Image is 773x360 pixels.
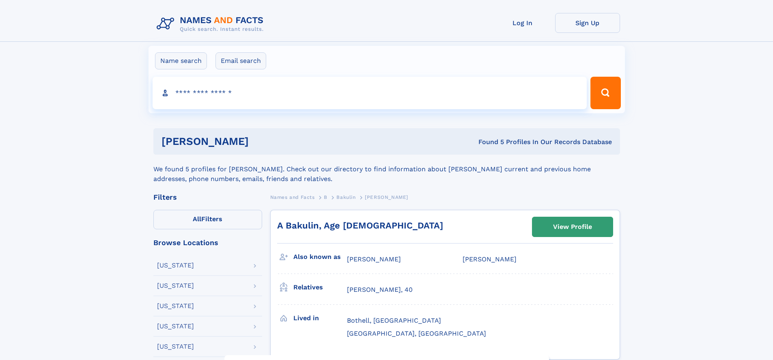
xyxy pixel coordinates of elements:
[277,220,443,231] a: A Bakulin, Age [DEMOGRAPHIC_DATA]
[157,282,194,289] div: [US_STATE]
[270,192,315,202] a: Names and Facts
[157,323,194,330] div: [US_STATE]
[364,138,612,147] div: Found 5 Profiles In Our Records Database
[336,194,355,200] span: Bakulin
[490,13,555,33] a: Log In
[532,217,613,237] a: View Profile
[153,13,270,35] img: Logo Names and Facts
[293,311,347,325] h3: Lived in
[215,52,266,69] label: Email search
[365,194,408,200] span: [PERSON_NAME]
[153,239,262,246] div: Browse Locations
[336,192,355,202] a: Bakulin
[293,280,347,294] h3: Relatives
[324,192,327,202] a: B
[553,218,592,236] div: View Profile
[157,303,194,309] div: [US_STATE]
[153,155,620,184] div: We found 5 profiles for [PERSON_NAME]. Check out our directory to find information about [PERSON_...
[555,13,620,33] a: Sign Up
[153,210,262,229] label: Filters
[347,317,441,324] span: Bothell, [GEOGRAPHIC_DATA]
[463,255,517,263] span: [PERSON_NAME]
[347,255,401,263] span: [PERSON_NAME]
[193,215,201,223] span: All
[347,330,486,337] span: [GEOGRAPHIC_DATA], [GEOGRAPHIC_DATA]
[324,194,327,200] span: B
[155,52,207,69] label: Name search
[153,194,262,201] div: Filters
[157,262,194,269] div: [US_STATE]
[157,343,194,350] div: [US_STATE]
[161,136,364,147] h1: [PERSON_NAME]
[590,77,620,109] button: Search Button
[153,77,587,109] input: search input
[347,285,413,294] a: [PERSON_NAME], 40
[293,250,347,264] h3: Also known as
